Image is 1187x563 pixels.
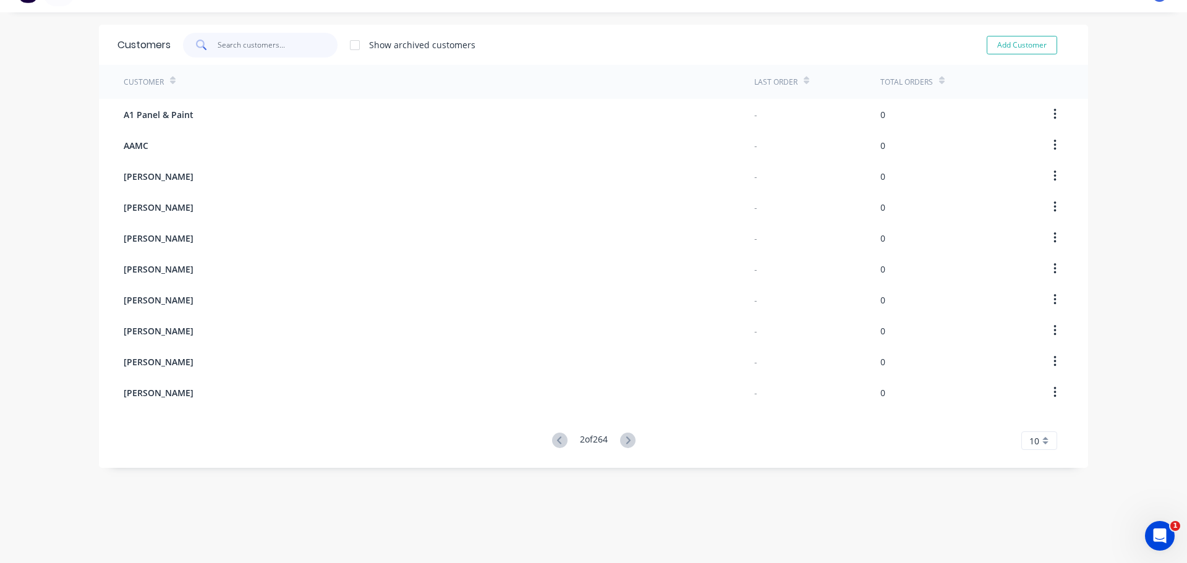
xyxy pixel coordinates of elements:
[754,386,757,399] div: -
[1145,521,1175,551] iframe: Intercom live chat
[124,355,194,368] span: [PERSON_NAME]
[754,324,757,337] div: -
[754,201,757,214] div: -
[754,232,757,245] div: -
[880,355,885,368] div: 0
[754,77,798,88] div: Last Order
[1170,521,1180,531] span: 1
[880,201,885,214] div: 0
[754,294,757,307] div: -
[754,170,757,183] div: -
[124,294,194,307] span: [PERSON_NAME]
[124,139,148,152] span: AAMC
[880,324,885,337] div: 0
[880,139,885,152] div: 0
[124,386,194,399] span: [PERSON_NAME]
[124,108,194,121] span: A1 Panel & Paint
[880,108,885,121] div: 0
[124,324,194,337] span: [PERSON_NAME]
[754,263,757,276] div: -
[754,355,757,368] div: -
[880,263,885,276] div: 0
[1029,434,1039,447] span: 10
[880,170,885,183] div: 0
[754,139,757,152] div: -
[880,77,933,88] div: Total Orders
[124,232,194,245] span: [PERSON_NAME]
[880,294,885,307] div: 0
[218,33,338,57] input: Search customers...
[880,386,885,399] div: 0
[124,201,194,214] span: [PERSON_NAME]
[369,38,475,51] div: Show archived customers
[987,36,1057,54] button: Add Customer
[124,263,194,276] span: [PERSON_NAME]
[580,433,608,449] div: 2 of 264
[124,170,194,183] span: [PERSON_NAME]
[117,38,171,53] div: Customers
[124,77,164,88] div: Customer
[754,108,757,121] div: -
[880,232,885,245] div: 0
